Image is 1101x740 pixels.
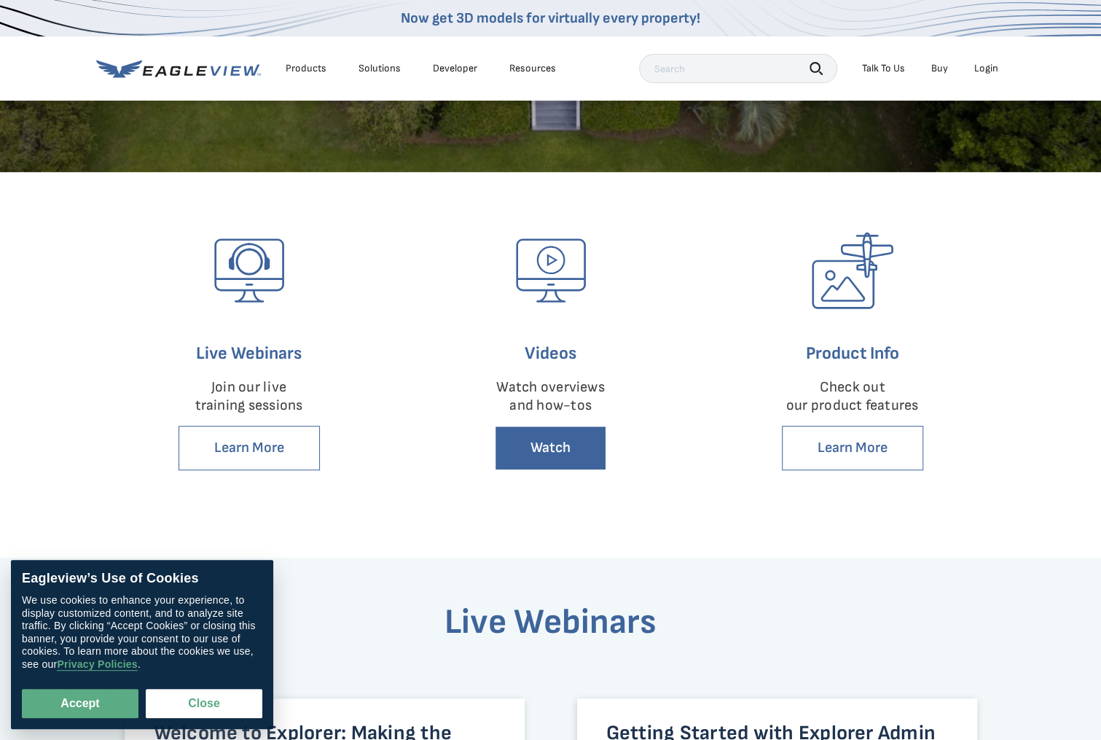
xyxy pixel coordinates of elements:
[22,594,262,671] div: We use cookies to enhance your experience, to display customized content, and to analyze site tra...
[931,62,948,75] a: Buy
[358,62,401,75] div: Solutions
[782,426,923,470] a: Learn More
[639,54,837,83] input: Search
[286,62,326,75] div: Products
[125,340,374,367] h6: Live Webinars
[125,601,977,688] h3: Live Webinars
[57,658,137,671] a: Privacy Policies
[974,62,998,75] div: Login
[146,689,262,718] button: Close
[426,340,675,367] h6: Videos
[433,62,477,75] a: Developer
[509,62,556,75] div: Resources
[401,9,700,27] a: Now get 3D models for virtually every property!
[426,378,675,415] p: Watch overviews and how-tos
[862,62,905,75] div: Talk To Us
[22,571,262,587] div: Eagleview’s Use of Cookies
[179,426,320,470] a: Learn More
[125,378,374,415] p: Join our live training sessions
[728,340,977,367] h6: Product Info
[495,426,606,470] a: Watch
[22,689,138,718] button: Accept
[728,378,977,415] p: Check out our product features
